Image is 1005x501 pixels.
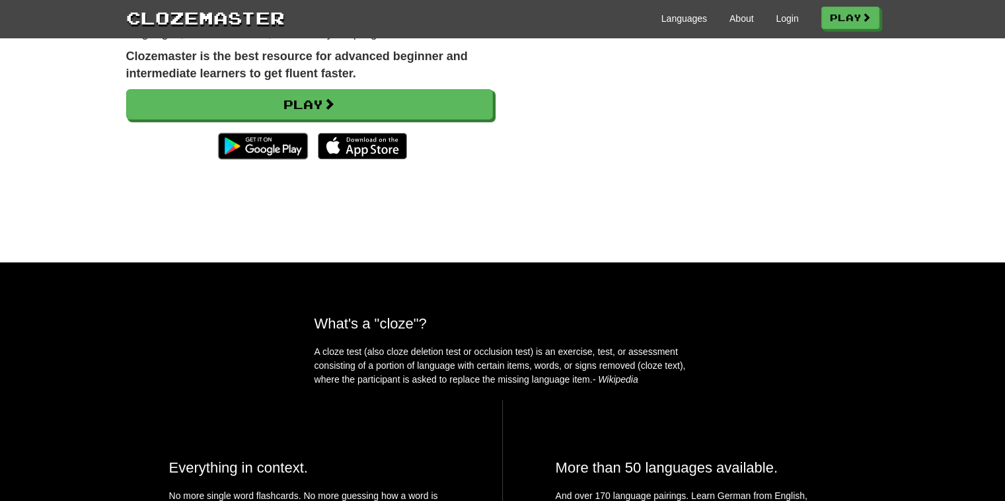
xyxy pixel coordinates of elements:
p: A cloze test (also cloze deletion test or occlusion test) is an exercise, test, or assessment con... [315,345,691,387]
h2: Everything in context. [169,459,449,476]
a: Languages [661,12,707,25]
img: Download_on_the_App_Store_Badge_US-UK_135x40-25178aeef6eb6b83b96f5f2d004eda3bffbb37122de64afbaef7... [318,133,407,159]
a: Play [126,89,493,120]
a: Clozemaster [126,5,285,30]
h2: More than 50 languages available. [556,459,837,476]
em: - Wikipedia [593,374,638,385]
a: About [729,12,754,25]
a: Play [821,7,879,29]
strong: Clozemaster is the best resource for advanced beginner and intermediate learners to get fluent fa... [126,50,468,80]
a: Login [776,12,798,25]
h2: What's a "cloze"? [315,315,691,332]
img: Get it on Google Play [211,126,314,166]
